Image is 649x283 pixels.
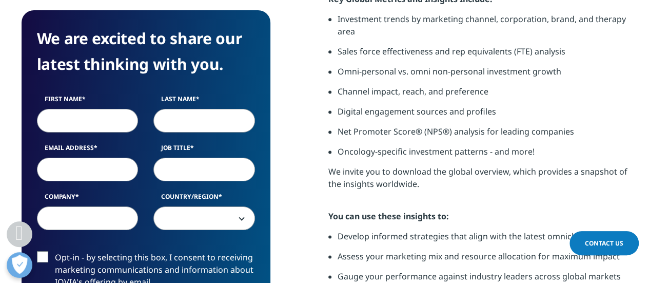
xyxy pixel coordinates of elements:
p: We invite you to download the global overview, which provides a snapshot of the insights worldwide. [328,165,627,198]
li: Assess your marketing mix and resource allocation for maximum impact [338,250,627,270]
button: Open Preferences [7,252,32,278]
h4: We are excited to share our latest thinking with you. [37,26,255,77]
label: Email Address [37,144,139,158]
label: Job Title [154,144,255,158]
li: Oncology-specific investment patterns - and more! [338,145,627,165]
strong: You can use these insights to: [328,211,449,222]
label: First Name [37,95,139,109]
li: Digital engagement sources and profiles [338,105,627,125]
label: Company [37,193,139,207]
label: Country/Region [154,193,255,207]
span: Contact Us [585,239,623,248]
li: Net Promoter Score® (NPS®) analysis for leading companies [338,125,627,145]
label: Last Name [154,95,255,109]
li: Develop informed strategies that align with the latest omnichannel trends [338,230,627,250]
li: Omni-personal vs. omni non-personal investment growth [338,65,627,85]
li: Investment trends by marketing channel, corporation, brand, and therapy area [338,13,627,45]
li: Sales force effectiveness and rep equivalents (FTE) analysis [338,45,627,65]
li: Channel impact, reach, and preference [338,85,627,105]
a: Contact Us [569,231,639,255]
